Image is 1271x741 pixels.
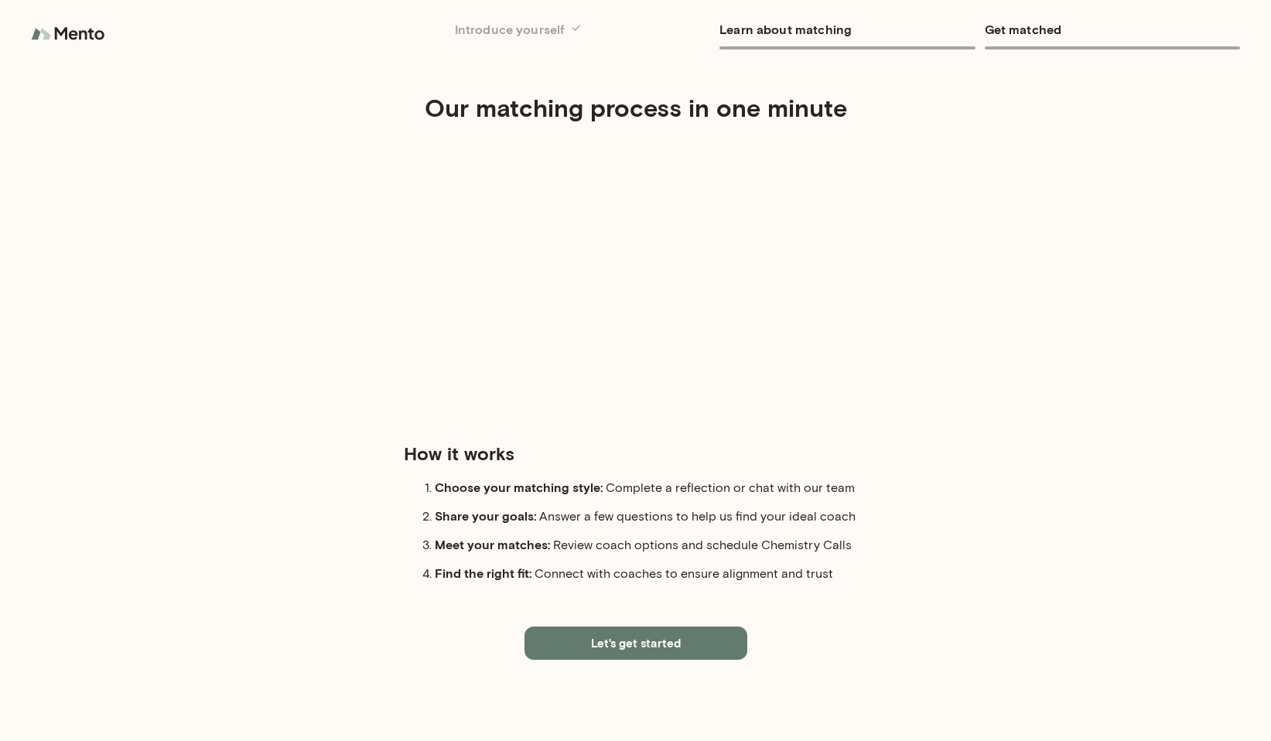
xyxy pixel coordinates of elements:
[435,537,553,551] span: Meet your matches:
[404,441,868,466] h5: How it works
[435,507,868,526] div: Answer a few questions to help us find your ideal coach
[719,19,975,40] h6: Learn about matching
[31,19,108,50] img: logo
[435,564,868,583] div: Connect with coaches to ensure alignment and trust
[455,19,710,40] h6: Introduce yourself
[435,480,606,494] span: Choose your matching style:
[404,138,868,416] iframe: Welcome to Mento
[54,93,1218,122] h4: Our matching process in one minute
[435,565,535,580] span: Find the right fit:
[435,508,539,523] span: Share your goals:
[435,478,868,497] div: Complete a reflection or chat with our team
[435,535,868,555] div: Review coach options and schedule Chemistry Calls
[524,627,747,659] button: Let's get started
[985,19,1240,40] h6: Get matched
